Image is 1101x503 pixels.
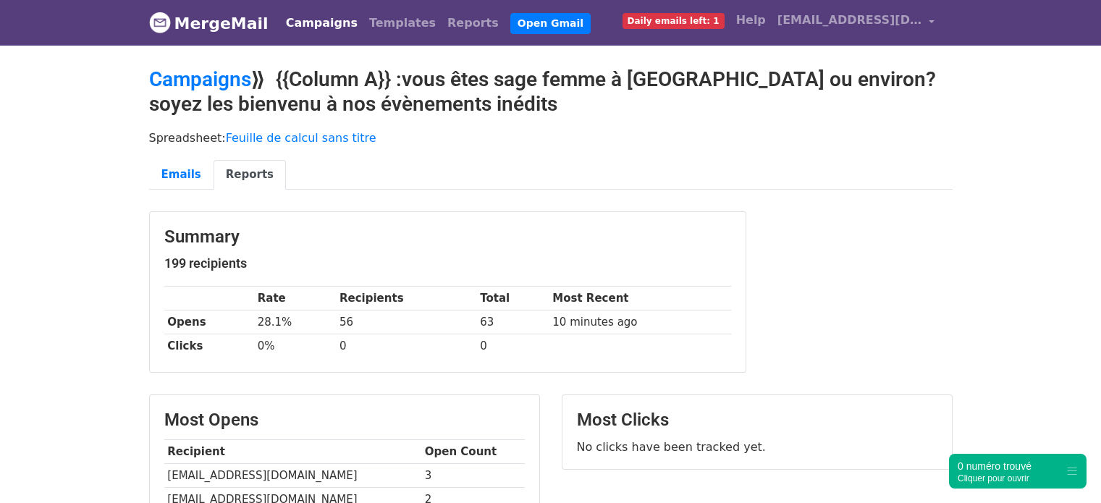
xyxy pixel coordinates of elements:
td: 10 minutes ago [549,310,731,334]
a: Help [730,6,772,35]
h3: Summary [164,227,731,248]
span: Daily emails left: 1 [623,13,725,29]
td: 63 [476,310,549,334]
td: 0 [336,334,476,358]
a: Feuille de calcul sans titre [226,131,376,145]
a: Emails [149,160,214,190]
th: Opens [164,310,254,334]
a: Reports [214,160,286,190]
h3: Most Opens [164,410,525,431]
a: Reports [442,9,505,38]
p: No clicks have been tracked yet. [577,439,937,455]
td: [EMAIL_ADDRESS][DOMAIN_NAME] [164,464,421,488]
span: [EMAIL_ADDRESS][DOMAIN_NAME] [777,12,922,29]
img: MergeMail logo [149,12,171,33]
td: 0% [254,334,336,358]
h3: Most Clicks [577,410,937,431]
th: Rate [254,287,336,310]
th: Recipients [336,287,476,310]
p: Spreadsheet: [149,130,953,145]
iframe: Chat Widget [1029,434,1101,503]
td: 3 [421,464,525,488]
th: Total [476,287,549,310]
a: Campaigns [149,67,251,91]
a: [EMAIL_ADDRESS][DOMAIN_NAME] [772,6,941,40]
td: 56 [336,310,476,334]
a: Campaigns [280,9,363,38]
th: Most Recent [549,287,731,310]
td: 28.1% [254,310,336,334]
div: Widget de chat [1029,434,1101,503]
td: 0 [476,334,549,358]
h2: ⟫ {{Column A}} :vous êtes sage femme à [GEOGRAPHIC_DATA] ou environ? soyez les bienvenu à nos évè... [149,67,953,116]
a: MergeMail [149,8,269,38]
a: Daily emails left: 1 [617,6,730,35]
th: Recipient [164,440,421,464]
a: Templates [363,9,442,38]
th: Open Count [421,440,525,464]
th: Clicks [164,334,254,358]
h5: 199 recipients [164,255,731,271]
a: Open Gmail [510,13,591,34]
